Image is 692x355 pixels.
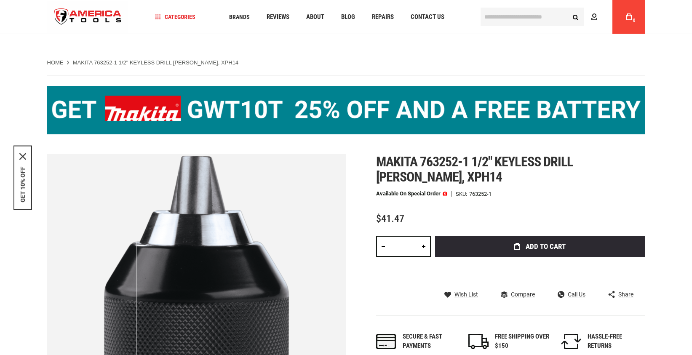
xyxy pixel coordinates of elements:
[73,59,238,66] strong: MAKITA 763252-1 1/2" KEYLESS DRILL [PERSON_NAME], XPH14
[229,14,250,20] span: Brands
[376,334,396,349] img: payments
[368,11,398,23] a: Repairs
[47,1,129,33] img: America Tools
[568,291,585,297] span: Call Us
[468,334,489,349] img: shipping
[568,9,584,25] button: Search
[341,14,355,20] span: Blog
[433,259,647,284] iframe: Secure express checkout frame
[19,153,26,160] svg: close icon
[306,14,324,20] span: About
[526,243,566,250] span: Add to Cart
[19,166,26,202] button: GET 10% OFF
[155,14,195,20] span: Categories
[469,191,492,197] div: 763252-1
[495,332,550,350] div: FREE SHIPPING OVER $150
[47,1,129,33] a: store logo
[47,86,645,134] img: BOGO: Buy the Makita® XGT IMpact Wrench (GWT10T), get the BL4040 4ah Battery FREE!
[376,191,447,197] p: Available on Special Order
[302,11,328,23] a: About
[372,14,394,20] span: Repairs
[151,11,199,23] a: Categories
[435,236,645,257] button: Add to Cart
[511,291,535,297] span: Compare
[454,291,478,297] span: Wish List
[19,153,26,160] button: Close
[376,154,573,185] span: Makita 763252-1 1/2" keyless drill [PERSON_NAME], xph14
[263,11,293,23] a: Reviews
[376,213,404,224] span: $41.47
[225,11,254,23] a: Brands
[456,191,469,197] strong: SKU
[337,11,359,23] a: Blog
[411,14,444,20] span: Contact Us
[633,18,636,23] span: 0
[561,334,581,349] img: returns
[267,14,289,20] span: Reviews
[618,291,633,297] span: Share
[403,332,457,350] div: Secure & fast payments
[407,11,448,23] a: Contact Us
[444,291,478,298] a: Wish List
[501,291,535,298] a: Compare
[47,59,64,67] a: Home
[574,328,692,355] iframe: LiveChat chat widget
[558,291,585,298] a: Call Us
